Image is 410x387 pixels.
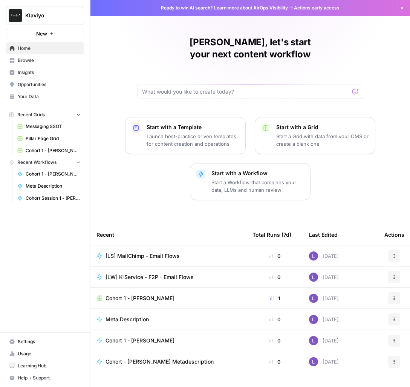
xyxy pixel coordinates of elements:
p: Start a Grid with data from your CMS or create a blank one [276,133,369,148]
div: Total Runs (7d) [252,224,291,245]
span: [LS] MailChimp - Email Flows [106,252,180,260]
span: Klaviyo [25,12,71,19]
span: Insights [18,69,81,76]
div: [DATE] [309,294,339,303]
span: Cohort - [PERSON_NAME] Metadescription [106,358,214,365]
div: [DATE] [309,336,339,345]
p: Start with a Template [147,123,239,131]
span: Meta Description [106,316,149,323]
a: Cohort 1 - [PERSON_NAME] [96,294,240,302]
span: New [36,30,47,37]
span: Meta Description [26,183,81,190]
span: Recent Grids [17,111,45,118]
span: [LW] K:Service - F2P - Email Flows [106,273,194,281]
a: [LS] MailChimp - Email Flows [96,252,240,260]
button: Recent Grids [6,109,84,120]
a: Cohort Session 1 - [PERSON_NAME] blog metadescription [14,192,84,204]
div: 0 [252,252,297,260]
div: Recent [96,224,240,245]
img: 3v5gupj0m786yzjvk4tudrexhntl [309,294,318,303]
div: 0 [252,316,297,323]
span: Settings [18,338,81,345]
span: Recent Workflows [17,159,57,166]
a: Usage [6,348,84,360]
a: Settings [6,336,84,348]
span: Cohort 1 - [PERSON_NAME] [26,171,81,177]
button: Start with a GridStart a Grid with data from your CMS or create a blank one [255,117,375,154]
p: Start with a Grid [276,123,369,131]
img: 3v5gupj0m786yzjvk4tudrexhntl [309,273,318,282]
button: Start with a WorkflowStart a Workflow that combines your data, LLMs and human review [190,163,311,200]
a: Meta Description [14,180,84,192]
span: Your Data [18,93,81,100]
input: What would you like to create today? [142,88,349,96]
span: Help + Support [18,375,81,381]
span: Home [18,45,81,52]
button: New [6,28,84,39]
div: Actions [384,224,404,245]
button: Start with a TemplateLaunch best-practice driven templates for content creation and operations [125,117,246,154]
p: Start with a Workflow [211,170,304,177]
a: Cohort 1 - [PERSON_NAME] [14,145,84,157]
a: Cohort - [PERSON_NAME] Metadescription [96,358,240,365]
a: Learning Hub [6,360,84,372]
span: Cohort 1 - [PERSON_NAME] [26,147,81,154]
span: Learning Hub [18,362,81,369]
span: Cohort 1 - [PERSON_NAME] [106,294,174,302]
span: Usage [18,350,81,357]
a: Your Data [6,91,84,103]
button: Workspace: Klaviyo [6,6,84,25]
span: Ready to win AI search? about AirOps Visibility [161,5,288,11]
div: 0 [252,358,297,365]
span: Browse [18,57,81,64]
div: [DATE] [309,357,339,366]
button: Help + Support [6,372,84,384]
span: Pillar Page Grid [26,135,81,142]
a: Learn more [214,5,239,11]
p: Launch best-practice driven templates for content creation and operations [147,133,239,148]
img: 3v5gupj0m786yzjvk4tudrexhntl [309,336,318,345]
div: [DATE] [309,251,339,261]
a: [LW] K:Service - F2P - Email Flows [96,273,240,281]
a: Meta Description [96,316,240,323]
span: Cohort 1 - [PERSON_NAME] [106,337,174,344]
span: Cohort Session 1 - [PERSON_NAME] blog metadescription [26,195,81,202]
div: Last Edited [309,224,338,245]
div: [DATE] [309,315,339,324]
h1: [PERSON_NAME], let's start your next content workflow [137,36,363,60]
div: [DATE] [309,273,339,282]
a: Cohort 1 - [PERSON_NAME] [14,168,84,180]
p: Start a Workflow that combines your data, LLMs and human review [211,179,304,194]
a: Home [6,42,84,54]
a: Messaging SSOT [14,120,84,133]
a: Insights [6,66,84,79]
a: Pillar Page Grid [14,133,84,145]
div: 1 [252,294,297,302]
span: Opportunities [18,81,81,88]
span: Actions early access [294,5,340,11]
img: 3v5gupj0m786yzjvk4tudrexhntl [309,315,318,324]
a: Opportunities [6,79,84,91]
a: Browse [6,54,84,66]
div: 0 [252,273,297,281]
a: Cohort 1 - [PERSON_NAME] [96,337,240,344]
img: Klaviyo Logo [9,9,22,22]
img: 3v5gupj0m786yzjvk4tudrexhntl [309,357,318,366]
button: Recent Workflows [6,157,84,168]
div: 0 [252,337,297,344]
span: Messaging SSOT [26,123,81,130]
img: 3v5gupj0m786yzjvk4tudrexhntl [309,251,318,261]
